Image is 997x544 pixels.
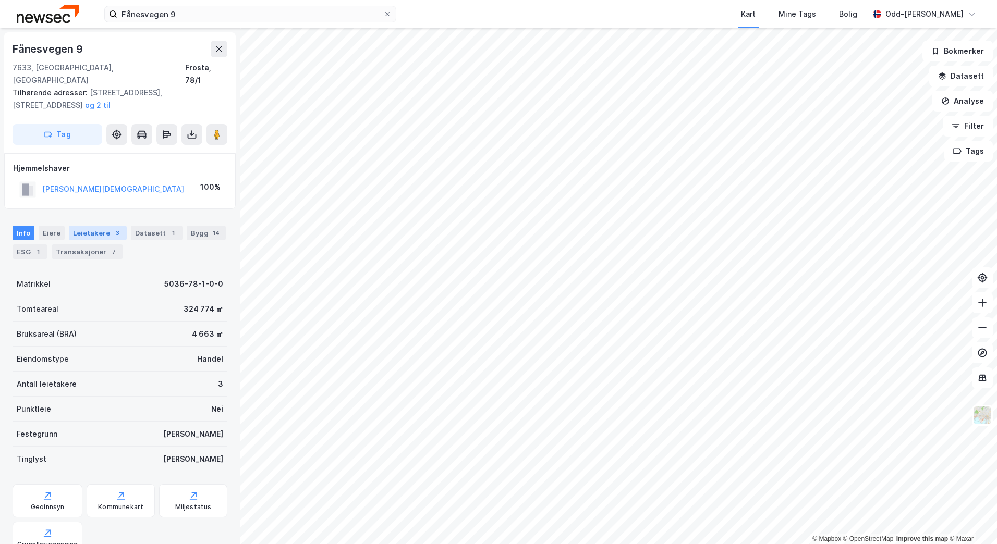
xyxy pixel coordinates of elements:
div: [PERSON_NAME] [163,428,223,440]
div: Frosta, 78/1 [185,61,227,86]
div: Bruksareal (BRA) [17,328,77,340]
div: Geoinnsyn [31,503,65,511]
div: Punktleie [17,403,51,415]
div: 14 [211,228,222,238]
div: Miljøstatus [175,503,212,511]
div: Bolig [839,8,857,20]
div: Odd-[PERSON_NAME] [885,8,964,20]
a: Mapbox [812,535,841,542]
div: Mine Tags [779,8,816,20]
div: Nei [211,403,223,415]
div: 1 [33,246,43,257]
button: Tag [13,124,102,145]
a: OpenStreetMap [843,535,894,542]
div: 1 [168,228,178,238]
div: Datasett [131,226,183,240]
div: Kontrollprogram for chat [945,494,997,544]
div: Antall leietakere [17,378,77,390]
div: 3 [218,378,223,390]
div: Leietakere [69,226,127,240]
div: ESG [13,244,47,259]
div: Hjemmelshaver [13,162,227,175]
div: Kart [741,8,756,20]
img: Z [972,405,992,425]
div: Festegrunn [17,428,57,440]
div: 4 663 ㎡ [192,328,223,340]
div: Matrikkel [17,278,51,290]
div: Tinglyst [17,453,46,465]
div: [STREET_ADDRESS], [STREET_ADDRESS] [13,86,219,112]
button: Datasett [929,66,993,86]
button: Filter [943,116,993,137]
div: Eiere [39,226,65,240]
div: Handel [197,353,223,365]
button: Analyse [932,91,993,112]
div: Bygg [187,226,226,240]
div: 324 774 ㎡ [184,303,223,315]
div: 3 [112,228,123,238]
button: Tags [944,141,993,162]
div: [PERSON_NAME] [163,453,223,465]
a: Improve this map [896,535,948,542]
div: Info [13,226,34,240]
div: 5036-78-1-0-0 [164,278,223,290]
div: 7633, [GEOGRAPHIC_DATA], [GEOGRAPHIC_DATA] [13,61,185,86]
div: Eiendomstype [17,353,69,365]
div: Transaksjoner [52,244,123,259]
div: 100% [200,181,221,193]
div: Fånesvegen 9 [13,41,85,57]
iframe: Chat Widget [945,494,997,544]
img: newsec-logo.f6e21ccffca1b3a03d2d.png [17,5,79,23]
div: Kommunekart [98,503,143,511]
input: Søk på adresse, matrikkel, gårdeiere, leietakere eller personer [117,6,383,22]
div: 7 [108,246,119,257]
div: Tomteareal [17,303,58,315]
span: Tilhørende adresser: [13,88,90,97]
button: Bokmerker [922,41,993,61]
